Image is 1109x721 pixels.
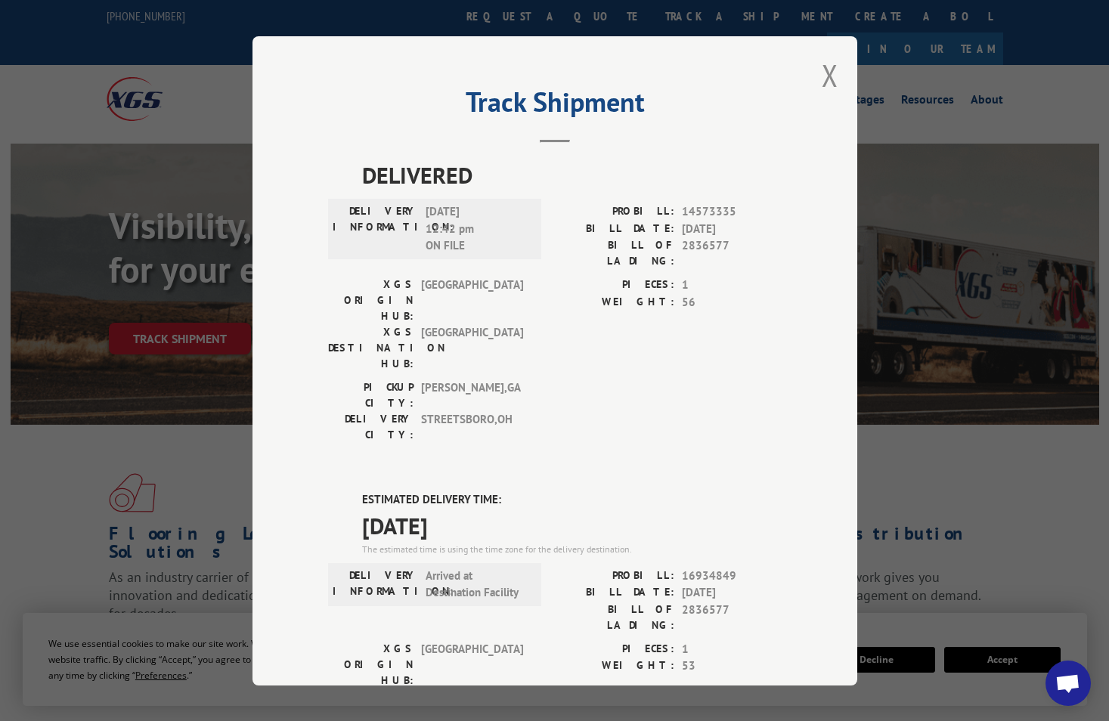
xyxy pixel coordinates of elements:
[328,91,782,120] h2: Track Shipment
[682,237,782,269] span: 2836577
[362,491,782,509] label: ESTIMATED DELIVERY TIME:
[1045,661,1091,706] a: Open chat
[421,640,523,688] span: [GEOGRAPHIC_DATA]
[682,203,782,221] span: 14573335
[555,567,674,584] label: PROBILL:
[822,55,838,95] button: Close modal
[555,640,674,658] label: PIECES:
[362,508,782,542] span: [DATE]
[328,324,414,372] label: XGS DESTINATION HUB:
[426,203,528,255] span: [DATE] 12:42 pm ON FILE
[682,277,782,294] span: 1
[421,379,523,411] span: [PERSON_NAME] , GA
[682,293,782,311] span: 56
[421,411,523,443] span: STREETSBORO , OH
[555,203,674,221] label: PROBILL:
[333,567,418,601] label: DELIVERY INFORMATION:
[328,640,414,688] label: XGS ORIGIN HUB:
[555,237,674,269] label: BILL OF LADING:
[682,584,782,602] span: [DATE]
[426,567,528,601] span: Arrived at Destination Facility
[682,640,782,658] span: 1
[362,158,782,192] span: DELIVERED
[328,277,414,324] label: XGS ORIGIN HUB:
[328,379,414,411] label: PICKUP CITY:
[362,542,782,555] div: The estimated time is using the time zone for the delivery destination.
[421,324,523,372] span: [GEOGRAPHIC_DATA]
[328,411,414,443] label: DELIVERY CITY:
[682,658,782,675] span: 53
[682,220,782,237] span: [DATE]
[555,293,674,311] label: WEIGHT:
[421,277,523,324] span: [GEOGRAPHIC_DATA]
[555,601,674,633] label: BILL OF LADING:
[555,658,674,675] label: WEIGHT:
[333,203,418,255] label: DELIVERY INFORMATION:
[682,601,782,633] span: 2836577
[555,220,674,237] label: BILL DATE:
[555,277,674,294] label: PIECES:
[682,567,782,584] span: 16934849
[555,584,674,602] label: BILL DATE:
